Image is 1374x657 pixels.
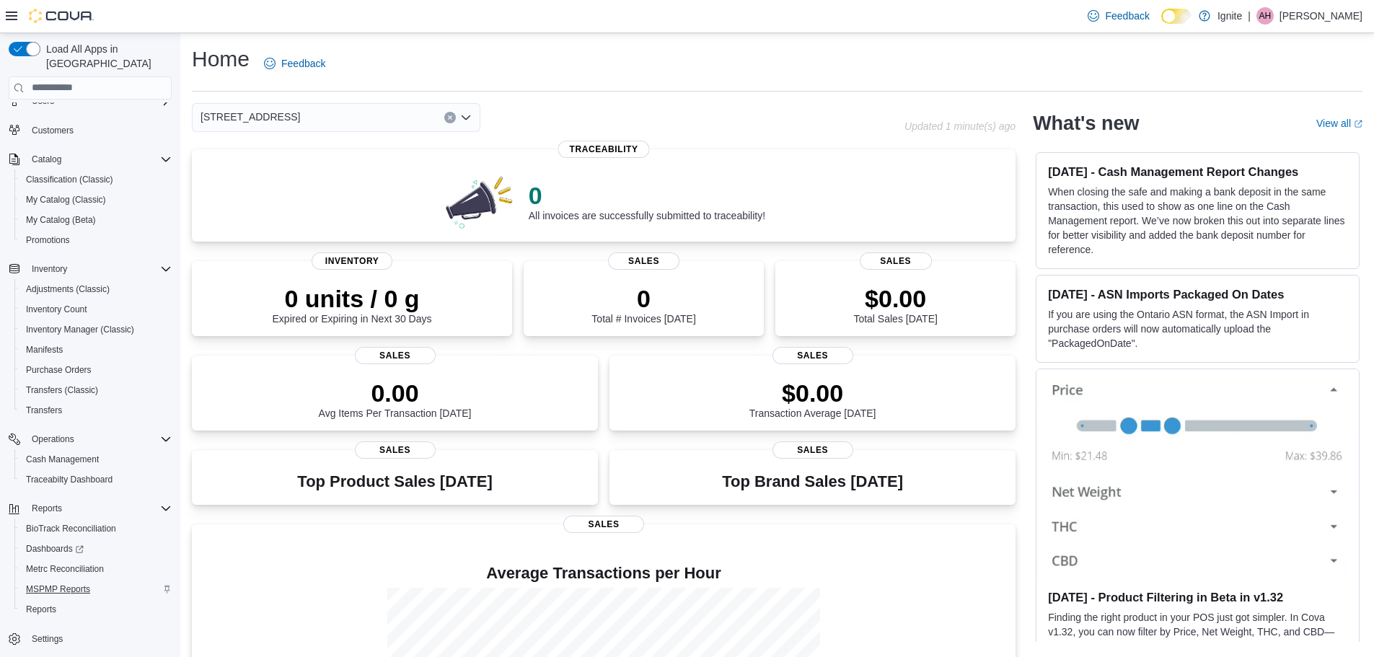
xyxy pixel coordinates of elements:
[20,402,68,419] a: Transfers
[14,360,177,380] button: Purchase Orders
[3,628,177,649] button: Settings
[14,299,177,319] button: Inventory Count
[26,151,67,168] button: Catalog
[20,560,172,578] span: Metrc Reconciliation
[3,429,177,449] button: Operations
[20,341,69,358] a: Manifests
[26,121,172,139] span: Customers
[14,449,177,469] button: Cash Management
[460,112,472,123] button: Open list of options
[14,539,177,559] a: Dashboards
[20,321,140,338] a: Inventory Manager (Classic)
[273,284,432,313] p: 0 units / 0 g
[20,520,172,537] span: BioTrack Reconciliation
[32,503,62,514] span: Reports
[853,284,937,325] div: Total Sales [DATE]
[1280,7,1362,25] p: [PERSON_NAME]
[772,347,853,364] span: Sales
[14,380,177,400] button: Transfers (Classic)
[20,232,76,249] a: Promotions
[1161,24,1162,25] span: Dark Mode
[319,379,472,419] div: Avg Items Per Transaction [DATE]
[26,563,104,575] span: Metrc Reconciliation
[32,433,74,445] span: Operations
[26,260,73,278] button: Inventory
[853,284,937,313] p: $0.00
[1105,9,1149,23] span: Feedback
[14,559,177,579] button: Metrc Reconciliation
[26,583,90,595] span: MSPMP Reports
[14,210,177,230] button: My Catalog (Beta)
[722,473,903,490] h3: Top Brand Sales [DATE]
[3,120,177,141] button: Customers
[26,431,80,448] button: Operations
[20,601,62,618] a: Reports
[26,283,110,295] span: Adjustments (Classic)
[442,172,517,230] img: 0
[20,581,172,598] span: MSPMP Reports
[860,252,932,270] span: Sales
[319,379,472,407] p: 0.00
[40,42,172,71] span: Load All Apps in [GEOGRAPHIC_DATA]
[32,154,61,165] span: Catalog
[20,520,122,537] a: BioTrack Reconciliation
[20,382,172,399] span: Transfers (Classic)
[1033,112,1139,135] h2: What's new
[20,471,172,488] span: Traceabilty Dashboard
[3,498,177,519] button: Reports
[558,141,650,158] span: Traceability
[591,284,695,313] p: 0
[904,120,1016,132] p: Updated 1 minute(s) ago
[608,252,680,270] span: Sales
[14,279,177,299] button: Adjustments (Classic)
[26,151,172,168] span: Catalog
[32,125,74,136] span: Customers
[20,451,172,468] span: Cash Management
[26,122,79,139] a: Customers
[20,560,110,578] a: Metrc Reconciliation
[26,324,134,335] span: Inventory Manager (Classic)
[20,341,172,358] span: Manifests
[20,301,93,318] a: Inventory Count
[26,523,116,534] span: BioTrack Reconciliation
[26,364,92,376] span: Purchase Orders
[1082,1,1155,30] a: Feedback
[312,252,392,270] span: Inventory
[20,191,172,208] span: My Catalog (Classic)
[26,431,172,448] span: Operations
[297,473,492,490] h3: Top Product Sales [DATE]
[14,579,177,599] button: MSPMP Reports
[26,260,172,278] span: Inventory
[1248,7,1251,25] p: |
[14,230,177,250] button: Promotions
[14,599,177,619] button: Reports
[749,379,876,419] div: Transaction Average [DATE]
[26,630,172,648] span: Settings
[192,45,250,74] h1: Home
[20,191,112,208] a: My Catalog (Classic)
[29,9,94,23] img: Cova
[14,340,177,360] button: Manifests
[26,454,99,465] span: Cash Management
[20,402,172,419] span: Transfers
[26,304,87,315] span: Inventory Count
[26,500,172,517] span: Reports
[26,214,96,226] span: My Catalog (Beta)
[529,181,765,210] p: 0
[20,281,172,298] span: Adjustments (Classic)
[3,259,177,279] button: Inventory
[20,211,172,229] span: My Catalog (Beta)
[281,56,325,71] span: Feedback
[14,190,177,210] button: My Catalog (Classic)
[1161,9,1192,24] input: Dark Mode
[1354,120,1362,128] svg: External link
[1217,7,1242,25] p: Ignite
[20,281,115,298] a: Adjustments (Classic)
[203,565,1004,582] h4: Average Transactions per Hour
[529,181,765,221] div: All invoices are successfully submitted to traceability!
[20,211,102,229] a: My Catalog (Beta)
[563,516,644,533] span: Sales
[1048,287,1347,301] h3: [DATE] - ASN Imports Packaged On Dates
[20,581,96,598] a: MSPMP Reports
[20,471,118,488] a: Traceabilty Dashboard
